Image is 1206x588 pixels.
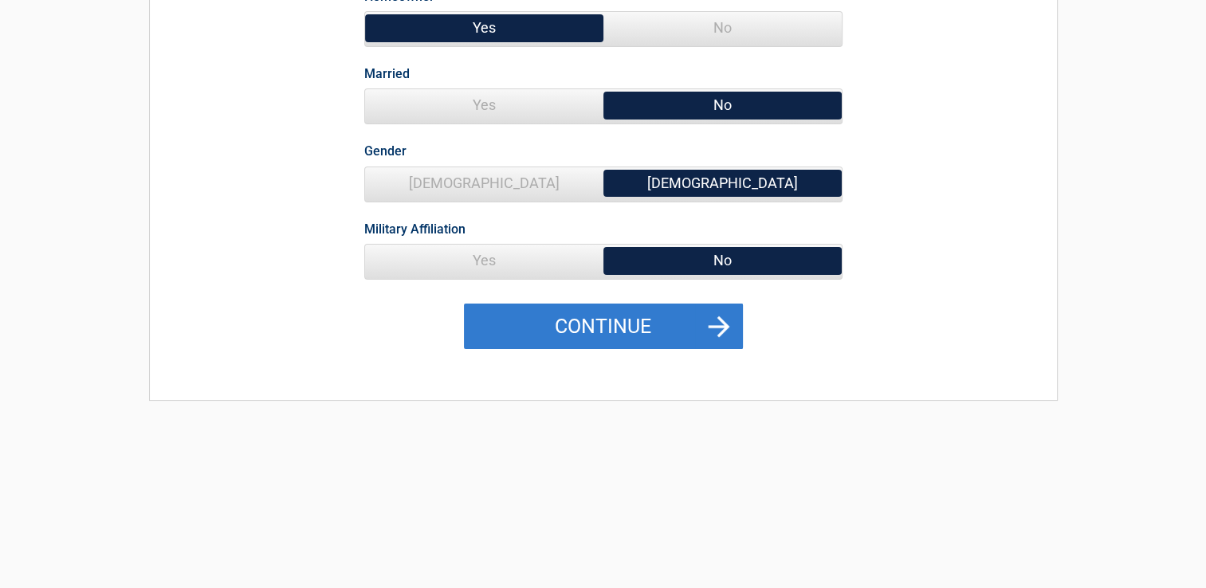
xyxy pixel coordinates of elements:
[603,245,842,276] span: No
[365,245,603,276] span: Yes
[364,63,410,84] label: Married
[464,304,743,350] button: Continue
[364,140,407,162] label: Gender
[603,89,842,121] span: No
[365,89,603,121] span: Yes
[603,12,842,44] span: No
[365,12,603,44] span: Yes
[365,167,603,199] span: [DEMOGRAPHIC_DATA]
[364,218,466,240] label: Military Affiliation
[603,167,842,199] span: [DEMOGRAPHIC_DATA]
